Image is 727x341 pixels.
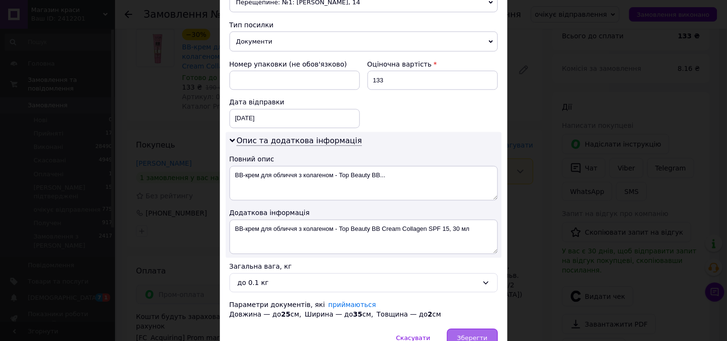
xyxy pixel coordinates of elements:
[230,59,360,69] div: Номер упаковки (не обов'язково)
[353,311,362,318] span: 35
[230,21,274,29] span: Тип посилки
[230,98,360,107] div: Дата відправки
[281,311,290,318] span: 25
[368,59,498,69] div: Оціночна вартість
[230,300,498,319] div: Параметри документів, які Довжина — до см, Ширина — до см, Товщина — до см
[230,32,498,52] span: Документи
[230,262,498,272] div: Загальна вага, кг
[237,136,362,146] span: Опис та додаткова інформація
[428,311,433,318] span: 2
[230,166,498,201] textarea: BB-крем для обличчя з колагеном - Top Beauty BB...
[328,301,376,309] a: приймаються
[230,155,498,164] div: Повний опис
[230,220,498,254] textarea: BB-крем для обличчя з колагеном - Top Beauty BB Cream Collagen SPF 15, 30 мл
[230,208,498,218] div: Додаткова інформація
[238,278,478,288] div: до 0.1 кг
